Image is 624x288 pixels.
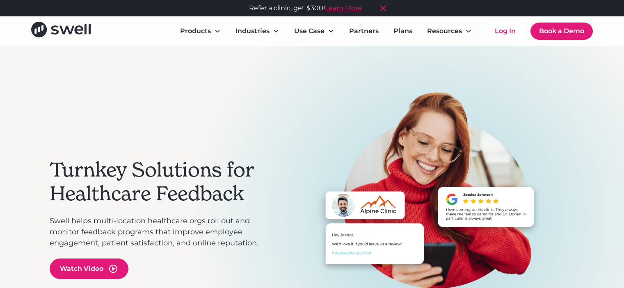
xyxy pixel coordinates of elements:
[249,3,362,13] div: Refer a clinic, get $300!
[387,23,419,39] a: Plans
[487,23,524,39] a: Log In
[530,23,593,40] a: Book a Demo
[343,23,385,39] a: Partners
[50,215,271,249] p: Swell helps multi-location healthcare orgs roll out and monitor feedback programs that improve em...
[421,23,478,39] div: Resources
[294,26,325,36] div: Use Case
[229,23,286,39] div: Industries
[235,26,270,36] div: Industries
[31,22,91,40] a: home
[174,23,227,39] div: Products
[60,264,103,274] div: Watch Video
[288,23,341,39] div: Use Case
[427,26,462,36] div: Resources
[50,158,271,205] h2: Turnkey Solutions for Healthcare Feedback
[50,259,128,279] a: open lightbox
[180,26,211,36] div: Products
[325,3,362,13] a: Learn More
